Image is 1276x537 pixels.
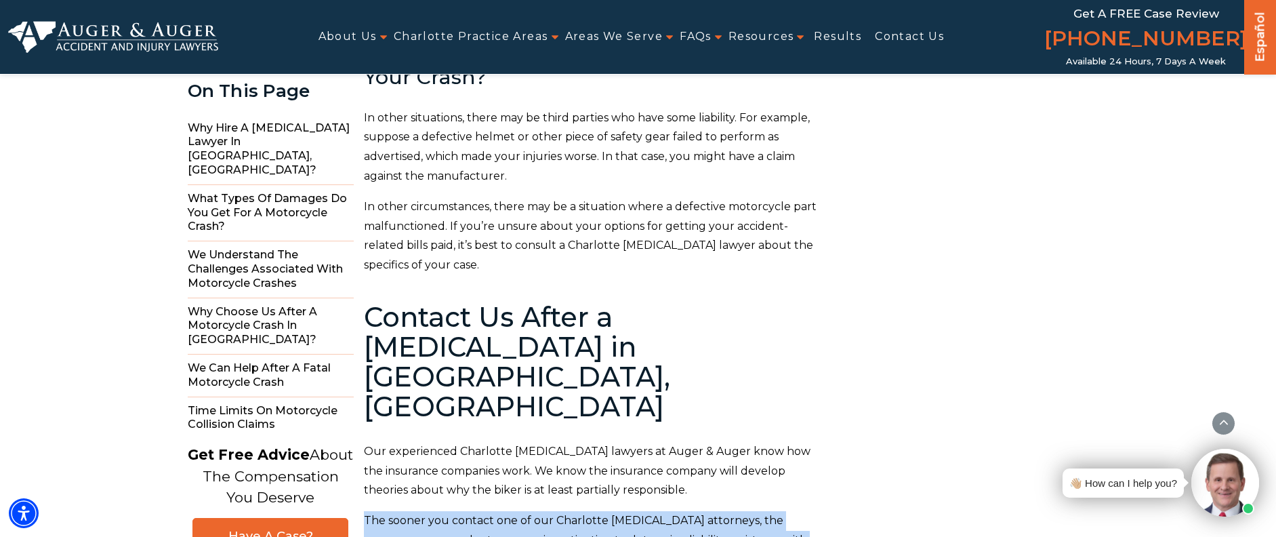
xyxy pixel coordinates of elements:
a: Contact Us [875,22,944,52]
a: Resources [728,22,794,52]
a: Areas We Serve [565,22,663,52]
span: Get a FREE Case Review [1073,7,1219,20]
div: Accessibility Menu [9,498,39,528]
span: Available 24 Hours, 7 Days a Week [1066,56,1226,67]
span: Why Hire a [MEDICAL_DATA] Lawyer in [GEOGRAPHIC_DATA], [GEOGRAPHIC_DATA]? [188,115,354,185]
a: Results [814,22,861,52]
h2: Contact Us After a [MEDICAL_DATA] in [GEOGRAPHIC_DATA], [GEOGRAPHIC_DATA] [364,302,819,422]
img: Auger & Auger Accident and Injury Lawyers Logo [8,21,218,53]
div: On This Page [188,81,354,101]
a: Charlotte Practice Areas [394,22,548,52]
span: Time Limits on Motorcycle Collision Claims [188,397,354,439]
p: About The Compensation You Deserve [188,444,353,509]
span: Our experienced Charlotte [MEDICAL_DATA] lawyers at Auger & Auger know how the insurance companie... [364,445,810,497]
h3: Can You [PERSON_NAME] Someone Else for Your Crash? [364,43,819,88]
span: What Types of Damages do You Get for a Motorcycle Crash? [188,185,354,241]
span: Why Choose Us After a Motorcycle Crash in [GEOGRAPHIC_DATA]? [188,298,354,355]
strong: Get Free Advice [188,446,310,463]
span: In other situations, there may be third parties who have some liability. For example, suppose a d... [364,111,810,182]
div: 👋🏼 How can I help you? [1069,474,1177,492]
button: scroll to up [1212,412,1235,435]
span: In other circumstances, there may be a situation where a defective motorcycle part malfunctioned.... [364,200,817,271]
a: FAQs [680,22,712,52]
span: We Understand the Challenges Associated with Motorcycle Crashes [188,241,354,298]
a: [PHONE_NUMBER] [1044,24,1248,56]
span: We Can Help After a Fatal Motorcycle Crash [188,355,354,397]
img: Intaker widget Avatar [1191,449,1259,517]
a: About Us [318,22,377,52]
